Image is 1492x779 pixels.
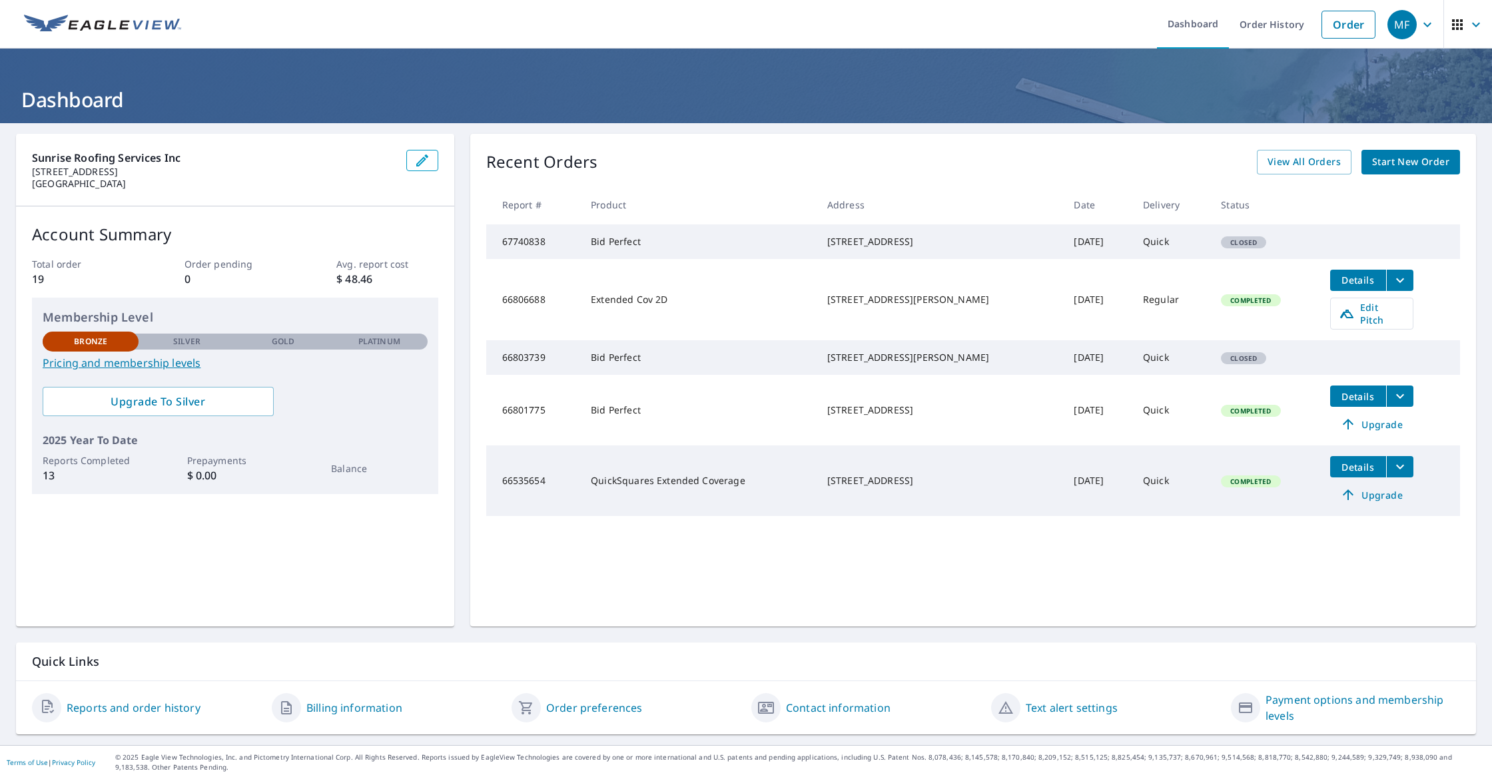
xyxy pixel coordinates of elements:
a: Text alert settings [1026,700,1118,716]
p: Bronze [74,336,107,348]
td: [DATE] [1063,340,1132,375]
p: Avg. report cost [336,257,438,271]
span: Upgrade To Silver [53,394,263,409]
span: Details [1338,274,1378,286]
p: Gold [272,336,294,348]
td: [DATE] [1063,224,1132,259]
p: $ 0.00 [187,467,283,483]
p: © 2025 Eagle View Technologies, Inc. and Pictometry International Corp. All Rights Reserved. Repo... [115,752,1485,772]
span: Closed [1222,354,1265,363]
p: 0 [185,271,286,287]
button: filesDropdownBtn-66535654 [1386,456,1413,477]
th: Date [1063,185,1132,224]
td: Regular [1132,259,1210,340]
p: 13 [43,467,139,483]
span: Completed [1222,406,1279,415]
a: Upgrade [1330,413,1413,435]
a: Billing information [306,700,402,716]
p: Silver [173,336,201,348]
td: Quick [1132,375,1210,445]
p: | [7,758,95,766]
td: Quick [1132,445,1210,516]
td: Bid Perfect [580,375,817,445]
a: Reports and order history [67,700,200,716]
button: filesDropdownBtn-66806688 [1386,270,1413,291]
button: filesDropdownBtn-66801775 [1386,386,1413,407]
span: Upgrade [1338,416,1405,432]
td: 66806688 [486,259,581,340]
th: Address [817,185,1064,224]
a: Terms of Use [7,758,48,767]
p: Membership Level [43,308,428,326]
div: [STREET_ADDRESS] [827,474,1053,487]
p: 19 [32,271,133,287]
td: 67740838 [486,224,581,259]
td: Bid Perfect [580,224,817,259]
p: Recent Orders [486,150,598,174]
button: detailsBtn-66535654 [1330,456,1386,477]
td: [DATE] [1063,259,1132,340]
a: Upgrade To Silver [43,387,274,416]
button: detailsBtn-66806688 [1330,270,1386,291]
a: Upgrade [1330,484,1413,505]
td: [DATE] [1063,445,1132,516]
span: Details [1338,390,1378,403]
th: Product [580,185,817,224]
a: View All Orders [1257,150,1351,174]
span: Details [1338,461,1378,473]
td: Bid Perfect [580,340,817,375]
p: Account Summary [32,222,438,246]
span: Closed [1222,238,1265,247]
span: Edit Pitch [1339,301,1405,326]
button: detailsBtn-66801775 [1330,386,1386,407]
h1: Dashboard [16,86,1476,113]
div: MF [1387,10,1417,39]
p: 2025 Year To Date [43,432,428,448]
p: Balance [331,461,427,475]
td: Quick [1132,224,1210,259]
a: Order preferences [546,700,643,716]
td: Quick [1132,340,1210,375]
th: Report # [486,185,581,224]
span: View All Orders [1268,154,1341,170]
span: Start New Order [1372,154,1449,170]
div: [STREET_ADDRESS][PERSON_NAME] [827,351,1053,364]
td: Extended Cov 2D [580,259,817,340]
p: [GEOGRAPHIC_DATA] [32,178,396,190]
p: Prepayments [187,453,283,467]
p: Reports Completed [43,453,139,467]
a: Contact information [786,700,891,716]
img: EV Logo [24,15,181,35]
th: Delivery [1132,185,1210,224]
td: [DATE] [1063,375,1132,445]
p: Quick Links [32,653,1460,670]
a: Edit Pitch [1330,298,1413,330]
a: Privacy Policy [52,758,95,767]
div: [STREET_ADDRESS] [827,403,1053,417]
p: [STREET_ADDRESS] [32,166,396,178]
p: Sunrise Roofing Services Inc [32,150,396,166]
a: Start New Order [1361,150,1460,174]
p: Order pending [185,257,286,271]
span: Completed [1222,296,1279,305]
td: 66803739 [486,340,581,375]
span: Upgrade [1338,487,1405,503]
span: Completed [1222,477,1279,486]
a: Pricing and membership levels [43,355,428,371]
div: [STREET_ADDRESS][PERSON_NAME] [827,293,1053,306]
p: Platinum [358,336,400,348]
p: $ 48.46 [336,271,438,287]
td: QuickSquares Extended Coverage [580,445,817,516]
th: Status [1210,185,1319,224]
div: [STREET_ADDRESS] [827,235,1053,248]
p: Total order [32,257,133,271]
a: Payment options and membership levels [1266,692,1460,724]
a: Order [1321,11,1375,39]
td: 66535654 [486,445,581,516]
td: 66801775 [486,375,581,445]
